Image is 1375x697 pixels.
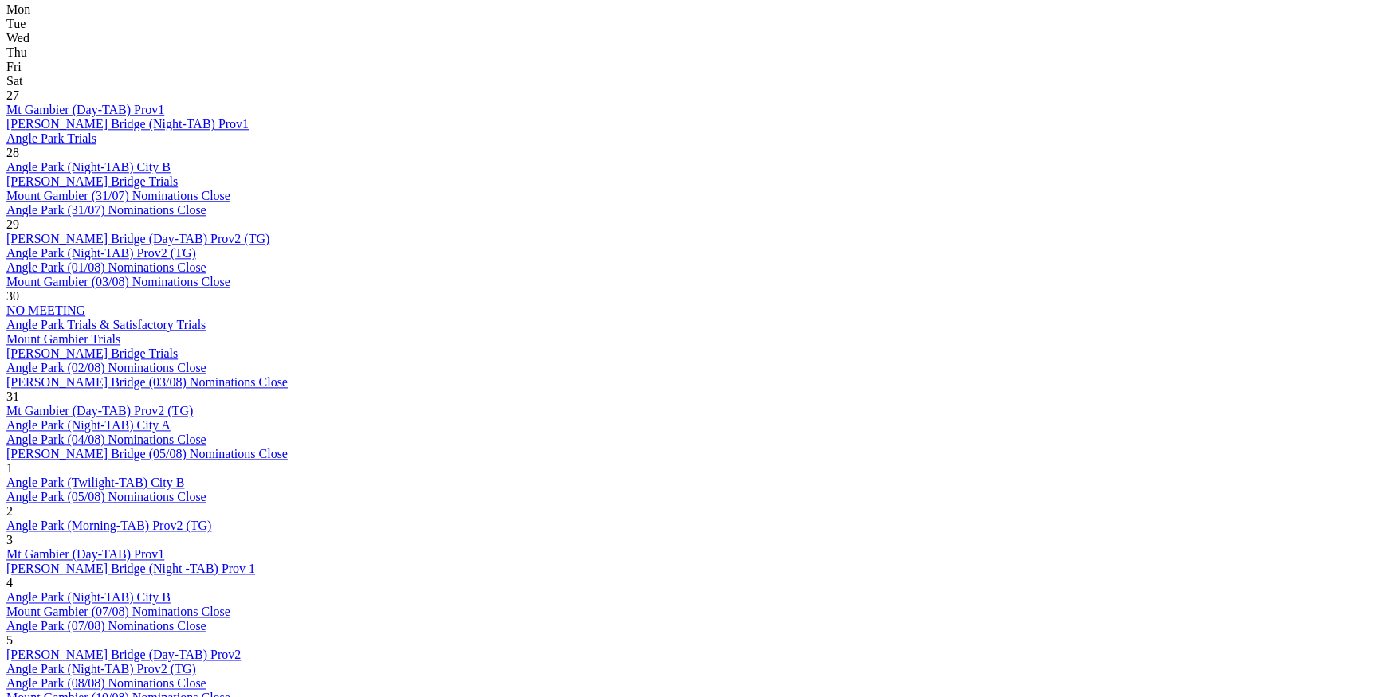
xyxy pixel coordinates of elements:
[6,217,19,231] span: 29
[6,45,1369,60] div: Thu
[6,332,120,346] a: Mount Gambier Trials
[6,547,164,561] a: Mt Gambier (Day-TAB) Prov1
[6,404,193,417] a: Mt Gambier (Day-TAB) Prov2 (TG)
[6,303,85,317] a: NO MEETING
[6,347,178,360] a: [PERSON_NAME] Bridge Trials
[6,189,230,202] a: Mount Gambier (31/07) Nominations Close
[6,17,1369,31] div: Tue
[6,103,164,116] a: Mt Gambier (Day-TAB) Prov1
[6,390,19,403] span: 31
[6,275,230,288] a: Mount Gambier (03/08) Nominations Close
[6,504,13,518] span: 2
[6,576,13,589] span: 4
[6,160,171,174] a: Angle Park (Night-TAB) City B
[6,375,288,389] a: [PERSON_NAME] Bridge (03/08) Nominations Close
[6,433,206,446] a: Angle Park (04/08) Nominations Close
[6,519,211,532] a: Angle Park (Morning-TAB) Prov2 (TG)
[6,590,171,604] a: Angle Park (Night-TAB) City B
[6,232,269,245] a: [PERSON_NAME] Bridge (Day-TAB) Prov2 (TG)
[6,476,184,489] a: Angle Park (Twilight-TAB) City B
[6,490,206,503] a: Angle Park (05/08) Nominations Close
[6,31,1369,45] div: Wed
[6,605,230,618] a: Mount Gambier (07/08) Nominations Close
[6,533,13,546] span: 3
[6,289,19,303] span: 30
[6,562,255,575] a: [PERSON_NAME] Bridge (Night -TAB) Prov 1
[6,619,206,632] a: Angle Park (07/08) Nominations Close
[6,662,196,675] a: Angle Park (Night-TAB) Prov2 (TG)
[6,633,13,647] span: 5
[6,447,288,460] a: [PERSON_NAME] Bridge (05/08) Nominations Close
[6,74,1369,88] div: Sat
[6,60,1369,74] div: Fri
[6,117,249,131] a: [PERSON_NAME] Bridge (Night-TAB) Prov1
[6,131,96,145] a: Angle Park Trials
[6,2,1369,17] div: Mon
[6,146,19,159] span: 28
[6,318,206,331] a: Angle Park Trials & Satisfactory Trials
[6,203,206,217] a: Angle Park (31/07) Nominations Close
[6,418,171,432] a: Angle Park (Night-TAB) City A
[6,676,206,690] a: Angle Park (08/08) Nominations Close
[6,88,19,102] span: 27
[6,461,13,475] span: 1
[6,648,241,661] a: [PERSON_NAME] Bridge (Day-TAB) Prov2
[6,246,196,260] a: Angle Park (Night-TAB) Prov2 (TG)
[6,260,206,274] a: Angle Park (01/08) Nominations Close
[6,174,178,188] a: [PERSON_NAME] Bridge Trials
[6,361,206,374] a: Angle Park (02/08) Nominations Close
